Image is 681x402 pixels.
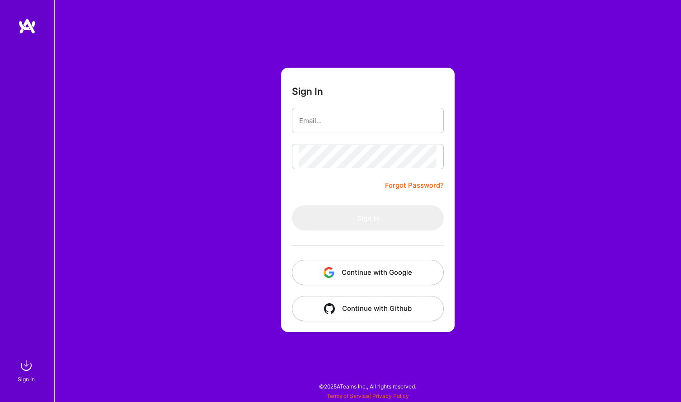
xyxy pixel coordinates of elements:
[292,205,444,231] button: Sign In
[18,374,35,384] div: Sign In
[54,375,681,397] div: © 2025 ATeams Inc., All rights reserved.
[324,303,335,314] img: icon
[19,356,35,384] a: sign inSign In
[327,393,409,399] span: |
[17,356,35,374] img: sign in
[18,18,36,34] img: logo
[292,86,323,97] h3: Sign In
[299,109,437,132] input: Email...
[324,267,334,278] img: icon
[292,296,444,321] button: Continue with Github
[292,260,444,285] button: Continue with Google
[385,180,444,191] a: Forgot Password?
[372,393,409,399] a: Privacy Policy
[327,393,369,399] a: Terms of Service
